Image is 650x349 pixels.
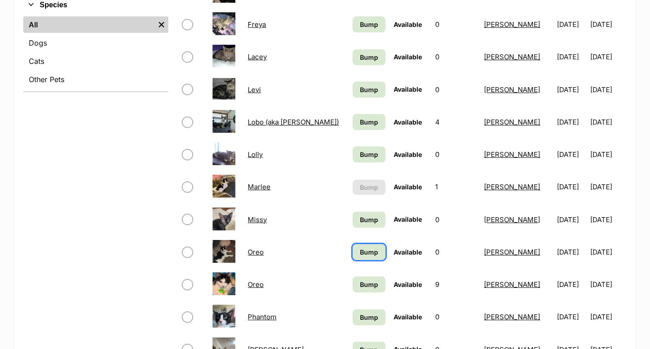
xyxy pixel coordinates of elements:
[248,150,263,159] a: Lolly
[353,180,386,195] button: Bump
[23,15,168,91] div: Species
[23,53,168,69] a: Cats
[432,171,480,203] td: 1
[590,204,626,235] td: [DATE]
[484,20,540,29] a: [PERSON_NAME]
[590,74,626,105] td: [DATE]
[248,52,267,61] a: Lacey
[353,244,386,260] a: Bump
[553,171,589,203] td: [DATE]
[484,313,540,321] a: [PERSON_NAME]
[394,281,422,288] span: Available
[353,146,386,162] a: Bump
[360,215,378,224] span: Bump
[248,280,264,289] a: Oreo
[23,35,168,51] a: Dogs
[590,106,626,138] td: [DATE]
[484,52,540,61] a: [PERSON_NAME]
[394,85,422,93] span: Available
[553,236,589,268] td: [DATE]
[353,309,386,325] a: Bump
[590,301,626,333] td: [DATE]
[360,280,378,289] span: Bump
[553,74,589,105] td: [DATE]
[353,16,386,32] a: Bump
[360,150,378,159] span: Bump
[432,204,480,235] td: 0
[484,150,540,159] a: [PERSON_NAME]
[353,212,386,228] a: Bump
[353,49,386,65] a: Bump
[353,82,386,98] a: Bump
[590,9,626,40] td: [DATE]
[394,151,422,158] span: Available
[590,139,626,170] td: [DATE]
[432,41,480,73] td: 0
[590,171,626,203] td: [DATE]
[432,236,480,268] td: 0
[248,20,266,29] a: Freya
[432,74,480,105] td: 0
[394,183,422,191] span: Available
[484,280,540,289] a: [PERSON_NAME]
[394,53,422,61] span: Available
[394,248,422,256] span: Available
[553,301,589,333] td: [DATE]
[353,276,386,292] a: Bump
[432,106,480,138] td: 4
[353,114,386,130] a: Bump
[360,117,378,127] span: Bump
[360,85,378,94] span: Bump
[553,106,589,138] td: [DATE]
[432,269,480,300] td: 9
[394,215,422,223] span: Available
[484,248,540,256] a: [PERSON_NAME]
[360,20,378,29] span: Bump
[360,182,378,192] span: Bump
[23,16,155,33] a: All
[484,118,540,126] a: [PERSON_NAME]
[590,269,626,300] td: [DATE]
[432,301,480,333] td: 0
[484,182,540,191] a: [PERSON_NAME]
[553,204,589,235] td: [DATE]
[23,71,168,88] a: Other Pets
[248,182,270,191] a: Marlee
[155,16,168,33] a: Remove filter
[553,9,589,40] td: [DATE]
[248,313,276,321] a: Phantom
[432,9,480,40] td: 0
[553,269,589,300] td: [DATE]
[360,247,378,257] span: Bump
[484,85,540,94] a: [PERSON_NAME]
[484,215,540,224] a: [PERSON_NAME]
[553,139,589,170] td: [DATE]
[248,85,261,94] a: Levi
[248,248,264,256] a: Oreo
[360,313,378,322] span: Bump
[590,236,626,268] td: [DATE]
[432,139,480,170] td: 0
[590,41,626,73] td: [DATE]
[394,118,422,126] span: Available
[394,21,422,28] span: Available
[394,313,422,321] span: Available
[248,118,339,126] a: Lobo (aka [PERSON_NAME])
[213,142,235,165] img: Lolly
[248,215,267,224] a: Missy
[553,41,589,73] td: [DATE]
[360,52,378,62] span: Bump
